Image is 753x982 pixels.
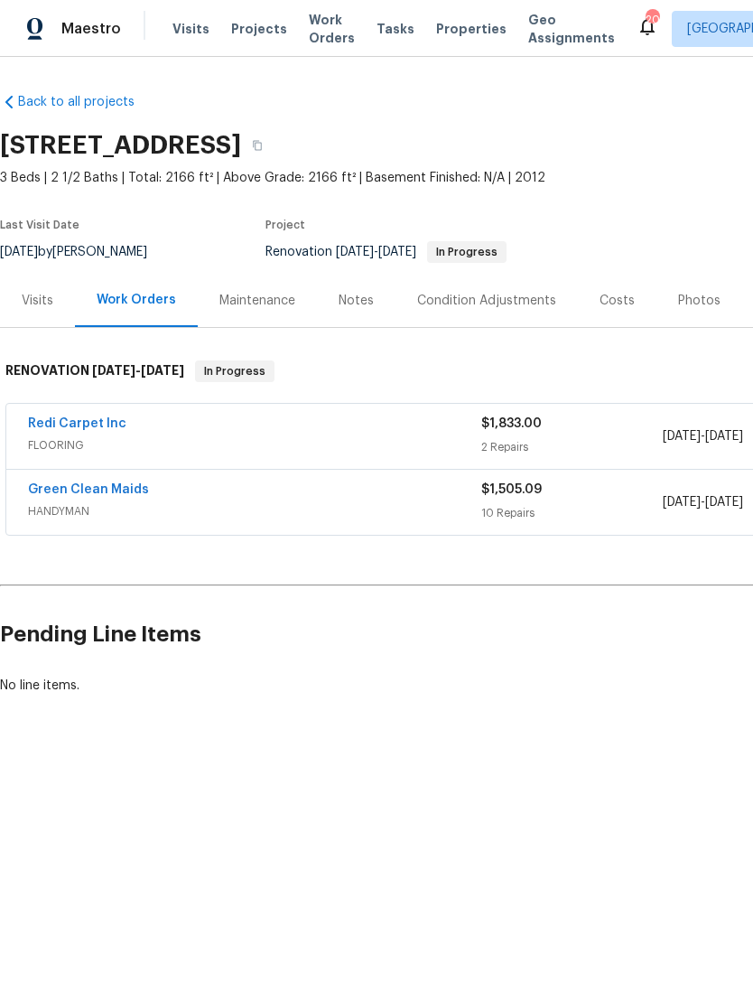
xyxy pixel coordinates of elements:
a: Green Clean Maids [28,483,149,496]
span: [DATE] [336,246,374,258]
button: Copy Address [241,129,274,162]
div: 20 [646,11,658,29]
span: $1,833.00 [481,417,542,430]
span: Properties [436,20,507,38]
div: 10 Repairs [481,504,663,522]
div: Work Orders [97,291,176,309]
span: Visits [172,20,209,38]
span: - [663,493,743,511]
span: $1,505.09 [481,483,542,496]
span: [DATE] [378,246,416,258]
div: 2 Repairs [481,438,663,456]
span: [DATE] [705,430,743,443]
div: Condition Adjustments [417,292,556,310]
span: [DATE] [663,496,701,509]
span: In Progress [429,247,505,257]
span: [DATE] [141,364,184,377]
div: Photos [678,292,720,310]
span: - [663,427,743,445]
span: FLOORING [28,436,481,454]
span: Project [265,220,305,230]
span: Projects [231,20,287,38]
div: Visits [22,292,53,310]
span: [DATE] [705,496,743,509]
span: [DATE] [92,364,135,377]
span: HANDYMAN [28,502,481,520]
span: [DATE] [663,430,701,443]
div: Costs [600,292,635,310]
a: Redi Carpet Inc [28,417,126,430]
div: Notes [339,292,374,310]
span: Work Orders [309,11,355,47]
div: Maintenance [219,292,295,310]
span: Geo Assignments [528,11,615,47]
span: Tasks [376,23,414,35]
span: In Progress [197,362,273,380]
h6: RENOVATION [5,360,184,382]
span: - [92,364,184,377]
span: Renovation [265,246,507,258]
span: - [336,246,416,258]
span: Maestro [61,20,121,38]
